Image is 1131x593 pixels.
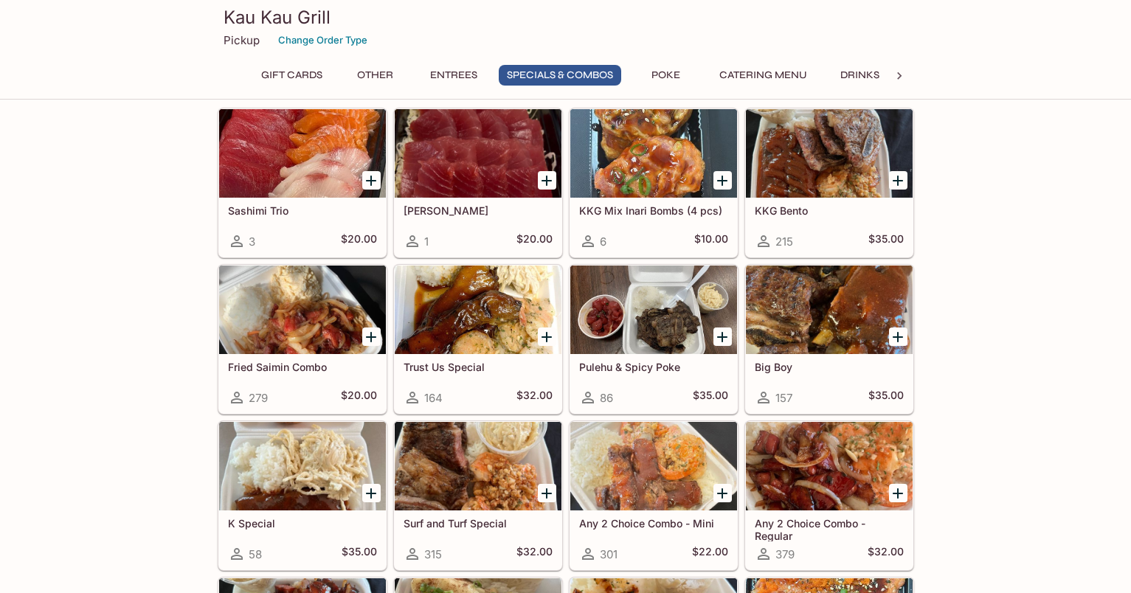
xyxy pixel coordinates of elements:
[868,389,904,406] h5: $35.00
[775,235,793,249] span: 215
[249,391,268,405] span: 279
[570,108,738,257] a: KKG Mix Inari Bombs (4 pcs)6$10.00
[424,547,442,561] span: 315
[342,545,377,563] h5: $35.00
[421,65,487,86] button: Entrees
[538,484,556,502] button: Add Surf and Turf Special
[224,33,260,47] p: Pickup
[249,547,262,561] span: 58
[424,391,443,405] span: 164
[219,109,386,198] div: Sashimi Trio
[228,517,377,530] h5: K Special
[341,232,377,250] h5: $20.00
[499,65,621,86] button: Specials & Combos
[570,421,738,570] a: Any 2 Choice Combo - Mini301$22.00
[600,235,606,249] span: 6
[694,232,728,250] h5: $10.00
[271,29,374,52] button: Change Order Type
[219,266,386,354] div: Fried Saimin Combo
[224,6,908,29] h3: Kau Kau Grill
[342,65,409,86] button: Other
[775,391,792,405] span: 157
[579,517,728,530] h5: Any 2 Choice Combo - Mini
[394,108,562,257] a: [PERSON_NAME]1$20.00
[633,65,699,86] button: Poke
[570,265,738,414] a: Pulehu & Spicy Poke86$35.00
[218,421,387,570] a: K Special58$35.00
[746,422,913,510] div: Any 2 Choice Combo - Regular
[775,547,795,561] span: 379
[218,265,387,414] a: Fried Saimin Combo279$20.00
[362,484,381,502] button: Add K Special
[228,204,377,217] h5: Sashimi Trio
[755,204,904,217] h5: KKG Bento
[745,108,913,257] a: KKG Bento215$35.00
[404,204,553,217] h5: [PERSON_NAME]
[889,327,907,346] button: Add Big Boy
[889,171,907,190] button: Add KKG Bento
[827,65,893,86] button: Drinks
[516,232,553,250] h5: $20.00
[516,545,553,563] h5: $32.00
[341,389,377,406] h5: $20.00
[570,109,737,198] div: KKG Mix Inari Bombs (4 pcs)
[711,65,815,86] button: Catering Menu
[692,545,728,563] h5: $22.00
[228,361,377,373] h5: Fried Saimin Combo
[404,517,553,530] h5: Surf and Turf Special
[395,109,561,198] div: Ahi Sashimi
[404,361,553,373] h5: Trust Us Special
[746,266,913,354] div: Big Boy
[395,266,561,354] div: Trust Us Special
[693,389,728,406] h5: $35.00
[538,327,556,346] button: Add Trust Us Special
[362,327,381,346] button: Add Fried Saimin Combo
[746,109,913,198] div: KKG Bento
[516,389,553,406] h5: $32.00
[394,265,562,414] a: Trust Us Special164$32.00
[755,361,904,373] h5: Big Boy
[579,204,728,217] h5: KKG Mix Inari Bombs (4 pcs)
[362,171,381,190] button: Add Sashimi Trio
[868,545,904,563] h5: $32.00
[219,422,386,510] div: K Special
[394,421,562,570] a: Surf and Turf Special315$32.00
[249,235,255,249] span: 3
[889,484,907,502] button: Add Any 2 Choice Combo - Regular
[713,327,732,346] button: Add Pulehu & Spicy Poke
[579,361,728,373] h5: Pulehu & Spicy Poke
[745,265,913,414] a: Big Boy157$35.00
[538,171,556,190] button: Add Ahi Sashimi
[570,266,737,354] div: Pulehu & Spicy Poke
[253,65,331,86] button: Gift Cards
[868,232,904,250] h5: $35.00
[745,421,913,570] a: Any 2 Choice Combo - Regular379$32.00
[600,391,613,405] span: 86
[395,422,561,510] div: Surf and Turf Special
[755,517,904,541] h5: Any 2 Choice Combo - Regular
[424,235,429,249] span: 1
[713,171,732,190] button: Add KKG Mix Inari Bombs (4 pcs)
[570,422,737,510] div: Any 2 Choice Combo - Mini
[218,108,387,257] a: Sashimi Trio3$20.00
[713,484,732,502] button: Add Any 2 Choice Combo - Mini
[600,547,618,561] span: 301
